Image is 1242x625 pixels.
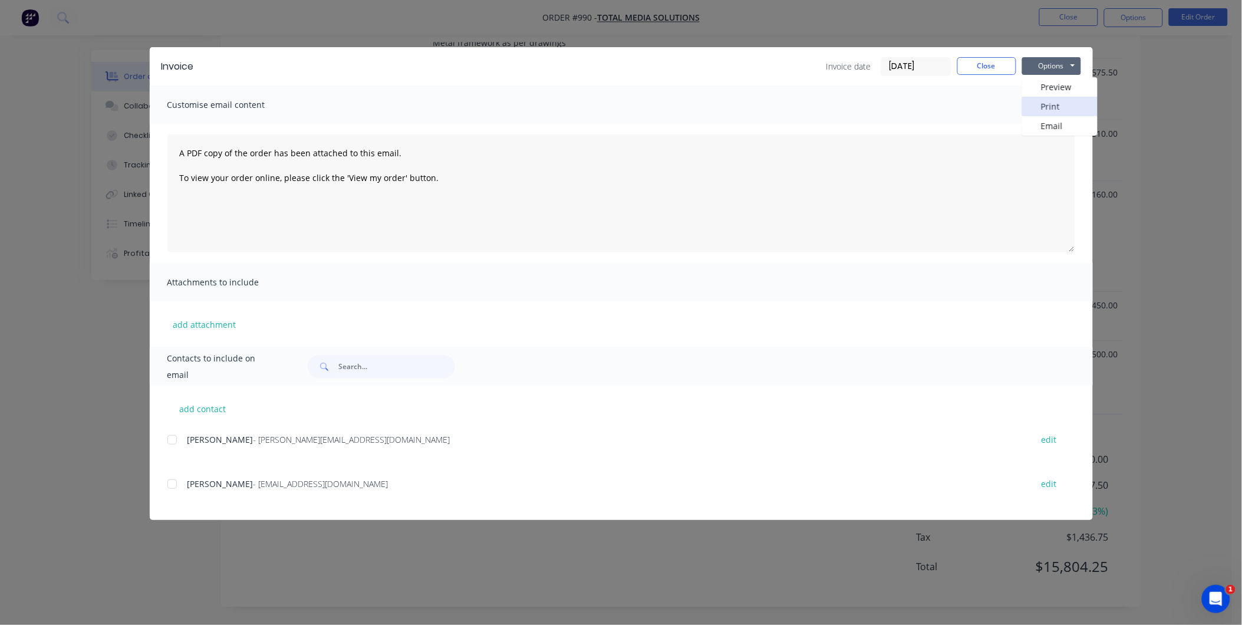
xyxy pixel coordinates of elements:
[1022,77,1098,97] button: Preview
[1022,116,1098,136] button: Email
[162,60,194,74] div: Invoice
[187,434,253,445] span: [PERSON_NAME]
[187,478,253,489] span: [PERSON_NAME]
[338,355,455,379] input: Search...
[253,478,388,489] span: - [EMAIL_ADDRESS][DOMAIN_NAME]
[1022,97,1098,116] button: Print
[1035,432,1064,448] button: edit
[167,134,1075,252] textarea: A PDF copy of the order has been attached to this email. To view your order online, please click ...
[1035,476,1064,492] button: edit
[1226,585,1236,594] span: 1
[167,274,297,291] span: Attachments to include
[167,400,238,417] button: add contact
[957,57,1016,75] button: Close
[167,315,242,333] button: add attachment
[1202,585,1230,613] iframe: Intercom live chat
[1022,57,1081,75] button: Options
[253,434,450,445] span: - [PERSON_NAME][EMAIL_ADDRESS][DOMAIN_NAME]
[826,60,871,73] span: Invoice date
[167,350,279,383] span: Contacts to include on email
[167,97,297,113] span: Customise email content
